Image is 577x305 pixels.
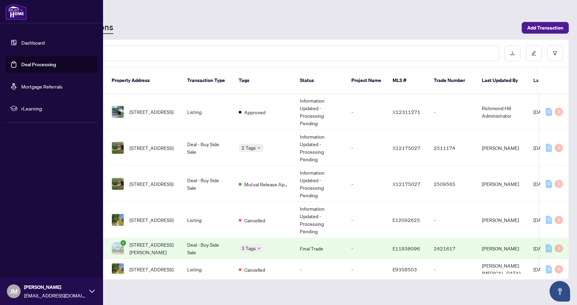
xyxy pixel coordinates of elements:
button: filter [547,45,563,61]
button: Open asap [550,281,570,302]
span: 3 Tags [241,244,256,252]
td: [PERSON_NAME][MEDICAL_DATA] [476,259,528,280]
span: E11938096 [393,245,420,251]
th: Property Address [106,67,182,94]
span: Cancelled [244,216,265,224]
div: 0 [546,265,552,273]
td: - [346,94,387,130]
th: Status [294,67,346,94]
td: - [346,259,387,280]
span: X12175027 [393,181,420,187]
td: - [346,130,387,166]
span: filter [553,51,557,56]
span: [DATE] [533,181,548,187]
div: 0 [546,216,552,224]
span: [STREET_ADDRESS] [129,266,173,273]
button: edit [526,45,542,61]
th: MLS # [387,67,428,94]
span: down [257,247,261,250]
span: down [257,146,261,150]
span: [STREET_ADDRESS][PERSON_NAME] [129,241,176,256]
td: Deal - Buy Side Sale [182,166,233,202]
td: [PERSON_NAME] [476,238,528,259]
th: Last Updated By [476,67,528,94]
span: 2 Tags [241,144,256,152]
a: Deal Processing [21,61,56,68]
div: 0 [555,144,563,152]
span: check-circle [121,240,126,246]
span: rLearning [21,105,93,112]
span: X12175027 [393,145,420,151]
div: 0 [555,108,563,116]
span: edit [531,51,536,56]
span: Mutual Release Approved [244,180,289,188]
td: - [428,94,476,130]
div: 0 [546,144,552,152]
td: - [346,166,387,202]
span: [EMAIL_ADDRESS][DOMAIN_NAME] [24,292,86,299]
div: 0 [555,180,563,188]
td: [PERSON_NAME] [476,166,528,202]
td: Richmond Hill Administrator [476,94,528,130]
div: 0 [546,108,552,116]
td: - [346,238,387,259]
td: - [294,259,346,280]
td: 2511174 [428,130,476,166]
td: Information Updated - Processing Pending [294,130,346,166]
button: Add Transaction [522,22,569,34]
img: thumbnail-img [112,214,124,226]
td: Listing [182,259,233,280]
span: Cancelled [244,266,265,273]
span: E9358503 [393,266,417,272]
span: X12311271 [393,109,420,115]
td: Information Updated - Processing Pending [294,202,346,238]
td: Deal - Buy Side Sale [182,238,233,259]
td: Information Updated - Processing Pending [294,94,346,130]
span: [DATE] [533,145,548,151]
img: thumbnail-img [112,263,124,275]
span: JM [10,286,18,296]
span: download [510,51,515,56]
div: 0 [546,180,552,188]
div: 0 [546,244,552,253]
button: download [505,45,520,61]
span: Approved [244,108,265,116]
td: 2421617 [428,238,476,259]
td: Deal - Buy Side Sale [182,130,233,166]
td: Listing [182,94,233,130]
th: Tags [233,67,294,94]
span: [STREET_ADDRESS] [129,216,173,224]
span: [STREET_ADDRESS] [129,180,173,188]
div: 0 [555,244,563,253]
td: 2509565 [428,166,476,202]
span: [STREET_ADDRESS] [129,108,173,116]
div: 0 [555,216,563,224]
span: Last Modified Date [533,77,575,84]
td: Information Updated - Processing Pending [294,166,346,202]
td: Final Trade [294,238,346,259]
td: - [428,202,476,238]
a: Mortgage Referrals [21,83,63,90]
img: thumbnail-img [112,178,124,190]
td: - [428,259,476,280]
td: Listing [182,202,233,238]
a: Dashboard [21,39,45,46]
img: thumbnail-img [112,106,124,118]
img: thumbnail-img [112,243,124,254]
span: [STREET_ADDRESS] [129,144,173,152]
th: Transaction Type [182,67,233,94]
span: [DATE] [533,266,548,272]
td: - [346,202,387,238]
th: Project Name [346,67,387,94]
span: [DATE] [533,217,548,223]
span: [PERSON_NAME] [24,283,86,291]
span: [DATE] [533,245,548,251]
span: E12092625 [393,217,420,223]
img: thumbnail-img [112,142,124,154]
div: 0 [555,265,563,273]
th: Trade Number [428,67,476,94]
td: [PERSON_NAME] [476,202,528,238]
span: Add Transaction [527,22,563,33]
span: [DATE] [533,109,548,115]
td: [PERSON_NAME] [476,130,528,166]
